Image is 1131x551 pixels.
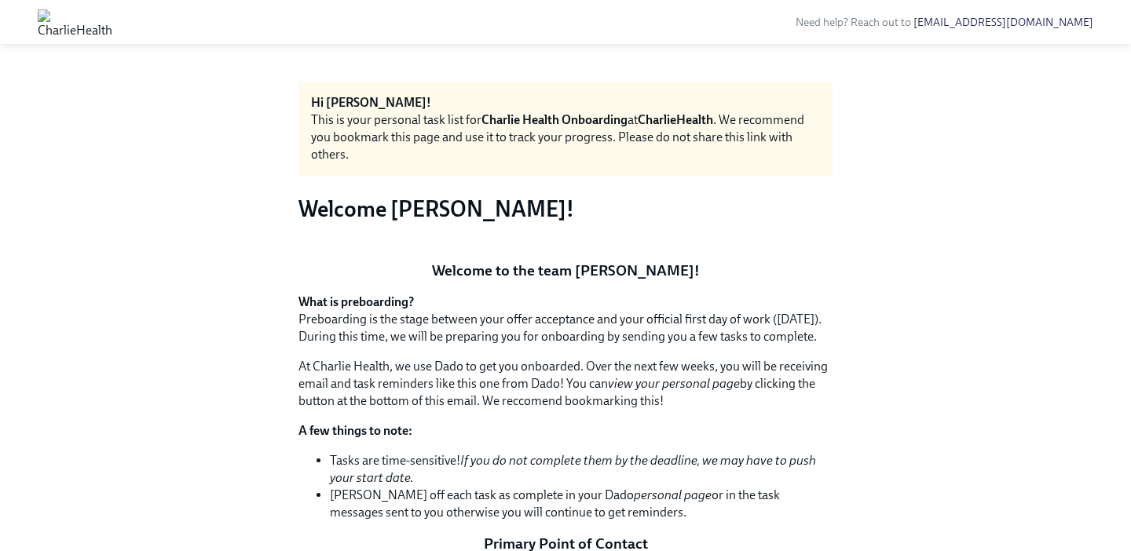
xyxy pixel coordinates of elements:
[311,95,431,110] strong: Hi [PERSON_NAME]!
[796,16,1093,29] span: Need help? Reach out to
[913,16,1093,29] a: [EMAIL_ADDRESS][DOMAIN_NAME]
[311,111,820,163] div: This is your personal task list for at . We recommend you bookmark this page and use it to track ...
[330,453,816,485] em: If you do not complete them by the deadline, we may have to push your start date.
[432,261,700,279] strong: Welcome to the team [PERSON_NAME]!
[38,9,112,35] img: CharlieHealth
[481,112,628,127] strong: Charlie Health Onboarding
[634,487,712,502] em: personal page
[638,112,713,127] strong: CharlieHealth
[298,195,833,223] h3: Welcome [PERSON_NAME]!
[330,487,833,521] li: [PERSON_NAME] off each task as complete in your Dado or in the task messages sent to you otherwis...
[298,294,414,309] strong: What is preboarding?
[298,423,412,438] strong: A few things to note:
[298,294,833,345] p: Preboarding is the stage between your offer acceptance and your official first day of work ([DATE...
[608,376,740,391] em: view your personal page
[330,452,833,487] li: Tasks are time-sensitive!
[298,358,833,410] p: At Charlie Health, we use Dado to get you onboarded. Over the next few weeks, you will be receivi...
